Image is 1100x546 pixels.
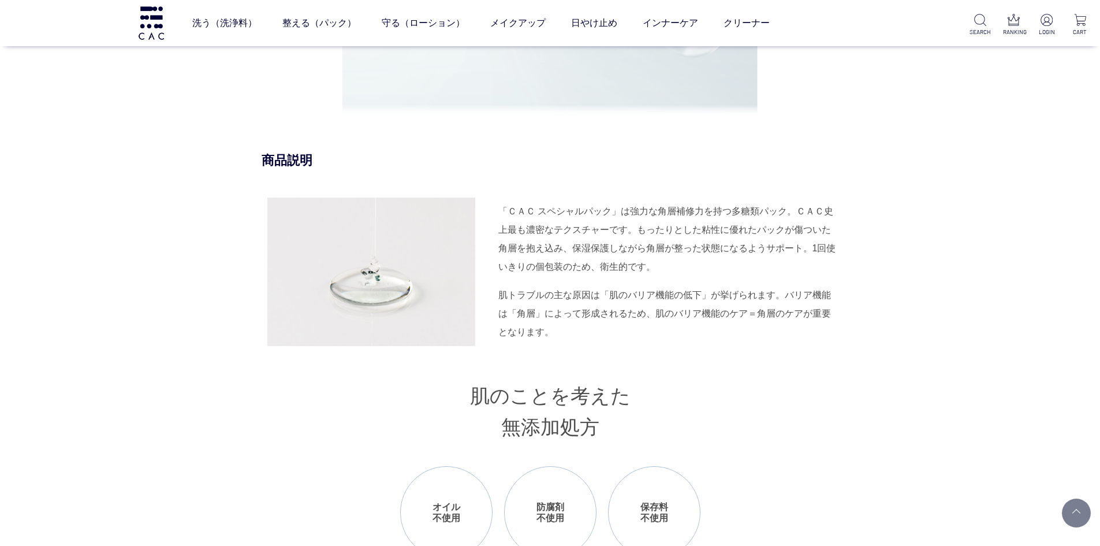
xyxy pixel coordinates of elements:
[498,286,839,341] div: 肌トラブルの主な原因は「肌のバリア機能の低下」が挙げられます。バリア機能は「角層」によって形成されるため、肌のバリア機能のケア＝角層のケアが重要となります。
[1003,14,1024,36] a: RANKING
[970,14,991,36] a: SEARCH
[724,7,770,39] a: クリーナー
[643,7,698,39] a: インナーケア
[1003,28,1024,36] p: RANKING
[1036,14,1057,36] a: LOGIN
[970,28,991,36] p: SEARCH
[262,152,839,169] div: 商品説明
[192,7,257,39] a: 洗う（洗浄料）
[137,6,166,39] img: logo
[1036,28,1057,36] p: LOGIN
[1069,14,1091,36] a: CART
[490,7,546,39] a: メイクアップ
[498,202,839,276] div: 「ＣＡＣ スペシャルパック」は強力な角層補修力を持つ多糖類パック。ＣＡＣ史上最も濃密なテクスチャーです。もったりとした粘性に優れたパックが傷ついた角層を抱え込み、保湿保護しながら角層が整った状態...
[262,381,839,444] h3: 肌のことを考えた 無添加処方
[382,7,465,39] a: 守る（ローション）
[282,7,356,39] a: 整える（パック）
[1069,28,1091,36] p: CART
[571,7,617,39] a: 日やけ止め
